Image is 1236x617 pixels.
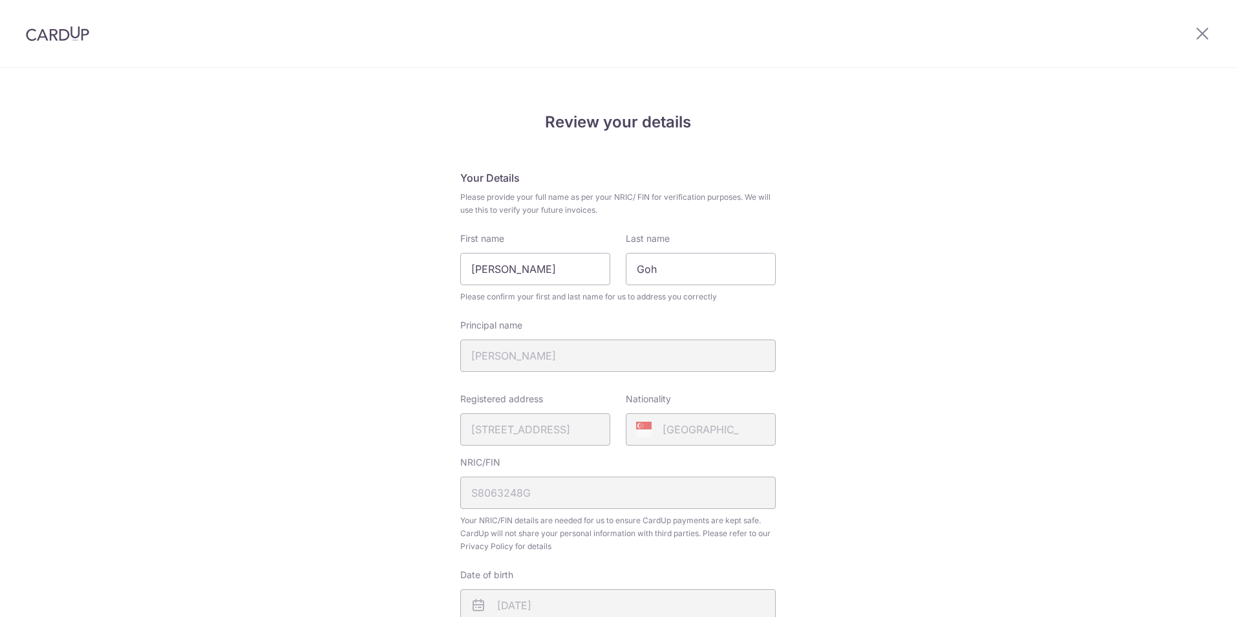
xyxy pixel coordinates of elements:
span: Please confirm your first and last name for us to address you correctly [460,290,776,303]
input: Last name [626,253,776,285]
label: Last name [626,232,670,245]
label: Principal name [460,319,522,332]
input: First Name [460,253,610,285]
img: CardUp [26,26,89,41]
label: Nationality [626,393,671,406]
label: First name [460,232,504,245]
h5: Your Details [460,170,776,186]
span: Please provide your full name as per your NRIC/ FIN for verification purposes. We will use this t... [460,191,776,217]
label: Date of birth [460,568,513,581]
label: Registered address [460,393,543,406]
h4: Review your details [460,111,776,134]
label: NRIC/FIN [460,456,500,469]
span: Your NRIC/FIN details are needed for us to ensure CardUp payments are kept safe. CardUp will not ... [460,514,776,553]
